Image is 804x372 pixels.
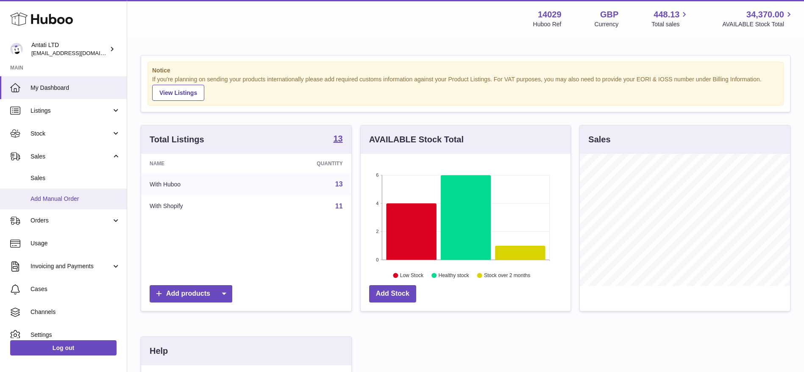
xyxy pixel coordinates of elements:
text: 2 [376,229,378,234]
td: With Huboo [141,173,254,195]
a: View Listings [152,85,204,101]
span: [EMAIL_ADDRESS][DOMAIN_NAME] [31,50,125,56]
div: If you're planning on sending your products internationally please add required customs informati... [152,75,779,101]
th: Quantity [254,154,351,173]
span: Invoicing and Payments [31,262,111,270]
a: Log out [10,340,117,355]
span: Orders [31,217,111,225]
span: 34,370.00 [746,9,784,20]
h3: Sales [588,134,610,145]
a: Add products [150,285,232,303]
span: Add Manual Order [31,195,120,203]
span: Sales [31,153,111,161]
td: With Shopify [141,195,254,217]
span: Sales [31,174,120,182]
text: Stock over 2 months [484,272,530,278]
span: 448.13 [654,9,679,20]
span: Listings [31,107,111,115]
div: Huboo Ref [533,20,562,28]
h3: Help [150,345,168,357]
a: 13 [335,180,343,188]
th: Name [141,154,254,173]
strong: GBP [600,9,618,20]
strong: Notice [152,67,779,75]
span: Usage [31,239,120,247]
span: Settings [31,331,120,339]
span: Total sales [651,20,689,28]
text: Healthy stock [438,272,469,278]
span: AVAILABLE Stock Total [722,20,794,28]
span: Cases [31,285,120,293]
strong: 14029 [538,9,562,20]
div: Antati LTD [31,41,108,57]
a: Add Stock [369,285,416,303]
text: 0 [376,257,378,262]
span: Stock [31,130,111,138]
a: 11 [335,203,343,210]
a: 13 [333,134,342,144]
img: internalAdmin-14029@internal.huboo.com [10,43,23,56]
h3: AVAILABLE Stock Total [369,134,464,145]
span: My Dashboard [31,84,120,92]
a: 34,370.00 AVAILABLE Stock Total [722,9,794,28]
text: 4 [376,201,378,206]
div: Currency [595,20,619,28]
text: 6 [376,172,378,178]
text: Low Stock [400,272,424,278]
a: 448.13 Total sales [651,9,689,28]
h3: Total Listings [150,134,204,145]
strong: 13 [333,134,342,143]
span: Channels [31,308,120,316]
